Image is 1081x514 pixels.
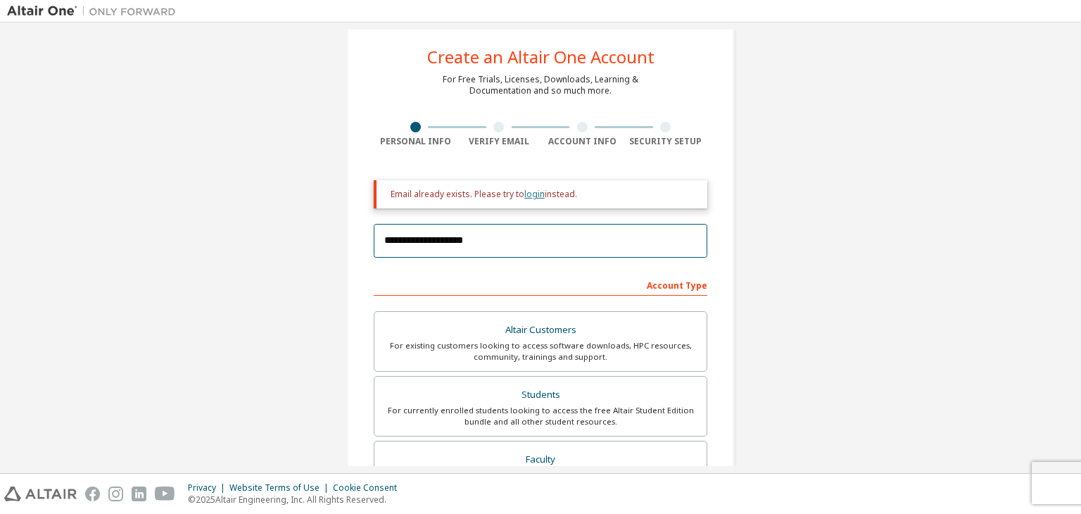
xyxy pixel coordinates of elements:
[383,340,698,363] div: For existing customers looking to access software downloads, HPC resources, community, trainings ...
[374,136,457,147] div: Personal Info
[132,487,146,501] img: linkedin.svg
[4,487,77,501] img: altair_logo.svg
[391,189,696,200] div: Email already exists. Please try to instead.
[108,487,123,501] img: instagram.svg
[229,482,333,494] div: Website Terms of Use
[524,188,545,200] a: login
[383,450,698,470] div: Faculty
[333,482,405,494] div: Cookie Consent
[457,136,541,147] div: Verify Email
[383,385,698,405] div: Students
[540,136,624,147] div: Account Info
[7,4,183,18] img: Altair One
[85,487,100,501] img: facebook.svg
[188,494,405,506] p: © 2025 Altair Engineering, Inc. All Rights Reserved.
[383,320,698,340] div: Altair Customers
[188,482,229,494] div: Privacy
[383,405,698,427] div: For currently enrolled students looking to access the free Altair Student Edition bundle and all ...
[443,74,638,96] div: For Free Trials, Licenses, Downloads, Learning & Documentation and so much more.
[155,487,175,501] img: youtube.svg
[374,273,707,296] div: Account Type
[624,136,708,147] div: Security Setup
[427,49,655,65] div: Create an Altair One Account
